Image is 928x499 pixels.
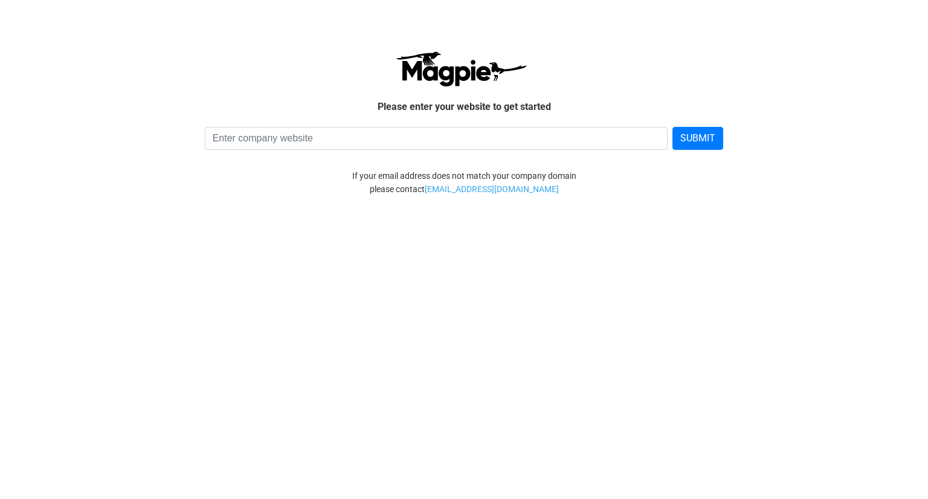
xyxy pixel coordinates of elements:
input: Enter company website [205,127,668,150]
div: If your email address does not match your company domain [117,169,811,182]
p: Please enter your website to get started [126,99,802,115]
button: SUBMIT [672,127,723,150]
div: please contact [117,182,811,196]
a: [EMAIL_ADDRESS][DOMAIN_NAME] [425,182,559,196]
img: logo-ab69f6fb50320c5b225c76a69d11143b.png [393,51,529,87]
